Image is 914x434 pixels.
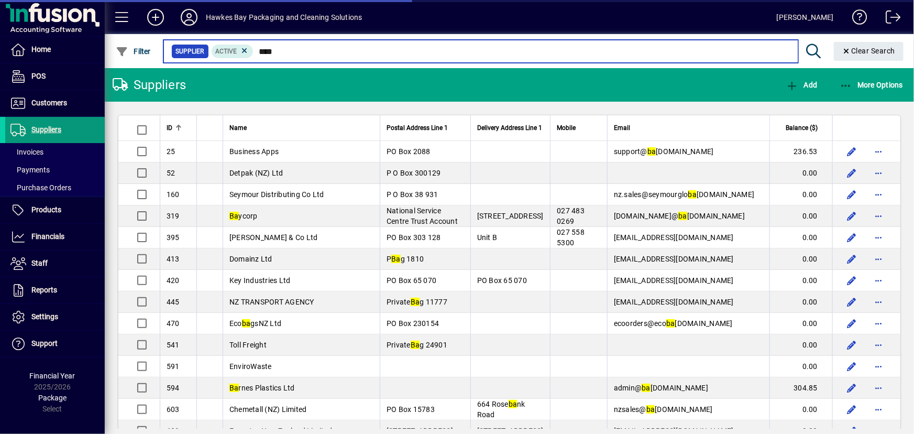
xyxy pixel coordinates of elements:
[411,298,420,306] em: Ba
[477,276,527,285] span: PO Box 65 070
[666,319,675,328] em: ba
[229,147,279,156] span: Business Apps
[843,251,860,267] button: Edit
[769,270,832,291] td: 0.00
[5,304,105,330] a: Settings
[843,272,860,289] button: Edit
[31,339,58,348] span: Support
[167,319,180,328] span: 470
[769,227,832,248] td: 0.00
[871,315,887,332] button: More options
[557,228,585,247] span: 027 558 5300
[5,331,105,357] a: Support
[843,337,860,353] button: Edit
[387,147,431,156] span: PO Box 2088
[411,341,420,349] em: Ba
[477,233,498,242] span: Unit B
[172,8,206,27] button: Profile
[786,81,817,89] span: Add
[167,341,180,349] span: 541
[167,405,180,414] span: 603
[10,183,71,192] span: Purchase Orders
[843,229,860,246] button: Edit
[769,291,832,313] td: 0.00
[167,190,180,199] span: 160
[477,212,544,220] span: [STREET_ADDRESS]
[387,233,441,242] span: PO Box 303 128
[871,186,887,203] button: More options
[113,42,153,61] button: Filter
[229,255,272,263] span: Domainz Ltd
[387,341,447,349] span: Private g 24901
[477,400,525,419] span: 664 Rose nk Road
[206,9,362,26] div: Hawkes Bay Packaging and Cleaning Solutions
[391,255,401,263] em: Ba
[777,9,834,26] div: [PERSON_NAME]
[871,337,887,353] button: More options
[647,147,656,156] em: ba
[769,248,832,270] td: 0.00
[834,42,904,61] button: Clear
[557,207,585,225] span: 027 483 0269
[509,400,517,408] em: ba
[614,405,713,414] span: nzsales@ [DOMAIN_NAME]
[843,143,860,160] button: Edit
[646,405,655,414] em: ba
[557,122,601,134] div: Mobile
[844,2,867,36] a: Knowledge Base
[769,205,832,227] td: 0.00
[871,251,887,267] button: More options
[5,277,105,303] a: Reports
[871,143,887,160] button: More options
[678,212,687,220] em: ba
[688,190,697,199] em: ba
[229,276,291,285] span: Key Industries Ltd
[614,384,708,392] span: admin@ [DOMAIN_NAME]
[614,319,733,328] span: ecoorders@eco [DOMAIN_NAME]
[769,162,832,184] td: 0.00
[769,377,832,399] td: 304.85
[31,259,48,267] span: Staff
[38,394,67,402] span: Package
[871,379,887,396] button: More options
[31,286,57,294] span: Reports
[216,48,237,55] span: Active
[31,99,67,107] span: Customers
[31,125,61,134] span: Suppliers
[5,224,105,250] a: Financials
[769,141,832,162] td: 236.53
[871,229,887,246] button: More options
[387,276,436,285] span: PO Box 65 070
[167,255,180,263] span: 413
[229,169,283,177] span: Detpak (NZ) Ltd
[871,165,887,181] button: More options
[212,45,254,58] mat-chip: Activation Status: Active
[229,233,318,242] span: [PERSON_NAME] & Co Ltd
[614,298,734,306] span: [EMAIL_ADDRESS][DOMAIN_NAME]
[871,358,887,375] button: More options
[229,341,267,349] span: Toll Freight
[840,81,904,89] span: More Options
[167,169,175,177] span: 52
[843,358,860,375] button: Edit
[229,298,314,306] span: NZ TRANSPORT AGENCY
[769,399,832,420] td: 0.00
[10,148,43,156] span: Invoices
[871,272,887,289] button: More options
[387,319,439,328] span: PO Box 230154
[843,294,860,310] button: Edit
[5,161,105,179] a: Payments
[5,179,105,197] a: Purchase Orders
[843,165,860,181] button: Edit
[387,405,435,414] span: PO Box 15783
[167,276,180,285] span: 420
[769,356,832,377] td: 0.00
[387,122,448,134] span: Postal Address Line 1
[477,122,542,134] span: Delivery Address Line 1
[167,212,180,220] span: 319
[176,46,204,57] span: Supplier
[642,384,651,392] em: ba
[242,319,251,328] em: ba
[167,298,180,306] span: 445
[871,294,887,310] button: More options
